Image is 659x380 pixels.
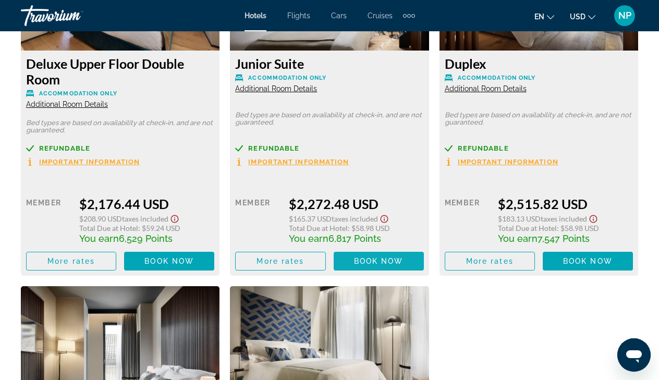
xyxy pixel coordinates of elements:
span: Book now [354,257,404,265]
span: More rates [257,257,304,265]
iframe: Button to launch messaging window [617,338,651,372]
a: Refundable [235,144,423,152]
span: 6,529 Points [119,233,173,244]
a: Hotels [245,11,266,20]
div: : $58.98 USD [498,224,633,232]
a: Cruises [368,11,393,20]
div: Member [26,196,71,244]
span: Additional Room Details [26,100,108,108]
button: Show Taxes and Fees disclaimer [378,212,390,224]
span: More rates [47,257,95,265]
span: 6,817 Points [328,233,381,244]
div: : $58.98 USD [289,224,424,232]
span: Important Information [39,158,140,165]
button: More rates [26,252,116,271]
span: $208.90 USD [79,214,122,223]
span: NP [618,10,631,21]
a: Travorium [21,2,125,29]
p: Bed types are based on availability at check-in, and are not guaranteed. [235,112,423,126]
button: Change currency [570,9,595,24]
h3: Junior Suite [235,56,423,71]
button: Show Taxes and Fees disclaimer [168,212,181,224]
p: Bed types are based on availability at check-in, and are not guaranteed. [26,119,214,134]
button: Extra navigation items [403,7,415,24]
button: Important Information [26,157,140,166]
span: Accommodation Only [39,90,117,97]
span: You earn [289,233,328,244]
span: Important Information [458,158,558,165]
span: Taxes included [332,214,378,223]
span: You earn [498,233,538,244]
span: Total Due at Hotel [498,224,557,232]
span: Taxes included [541,214,587,223]
span: 7,547 Points [538,233,590,244]
span: Important Information [248,158,349,165]
button: Important Information [445,157,558,166]
p: Bed types are based on availability at check-in, and are not guaranteed. [445,112,633,126]
div: $2,272.48 USD [289,196,424,212]
span: Accommodation Only [248,75,326,81]
button: Book now [334,252,424,271]
span: You earn [79,233,119,244]
span: More rates [466,257,514,265]
span: Book now [563,257,613,265]
div: Member [445,196,490,244]
span: en [534,13,544,21]
button: More rates [235,252,325,271]
h3: Deluxe Upper Floor Double Room [26,56,214,87]
span: Taxes included [122,214,168,223]
span: Total Due at Hotel [79,224,138,232]
div: $2,176.44 USD [79,196,214,212]
button: Important Information [235,157,349,166]
button: Change language [534,9,554,24]
div: : $59.24 USD [79,224,214,232]
button: Show Taxes and Fees disclaimer [587,212,600,224]
a: Cars [331,11,347,20]
span: Accommodation Only [458,75,536,81]
h3: Duplex [445,56,633,71]
span: $165.37 USD [289,214,332,223]
button: More rates [445,252,535,271]
span: Refundable [458,145,509,152]
span: Refundable [39,145,90,152]
a: Flights [287,11,310,20]
span: Additional Room Details [445,84,527,93]
a: Refundable [26,144,214,152]
span: USD [570,13,585,21]
div: Member [235,196,280,244]
span: Total Due at Hotel [289,224,348,232]
button: Book now [124,252,214,271]
span: Book now [144,257,194,265]
button: User Menu [611,5,638,27]
div: $2,515.82 USD [498,196,633,212]
span: $183.13 USD [498,214,541,223]
span: Additional Room Details [235,84,317,93]
a: Refundable [445,144,633,152]
button: Book now [543,252,633,271]
span: Refundable [248,145,299,152]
